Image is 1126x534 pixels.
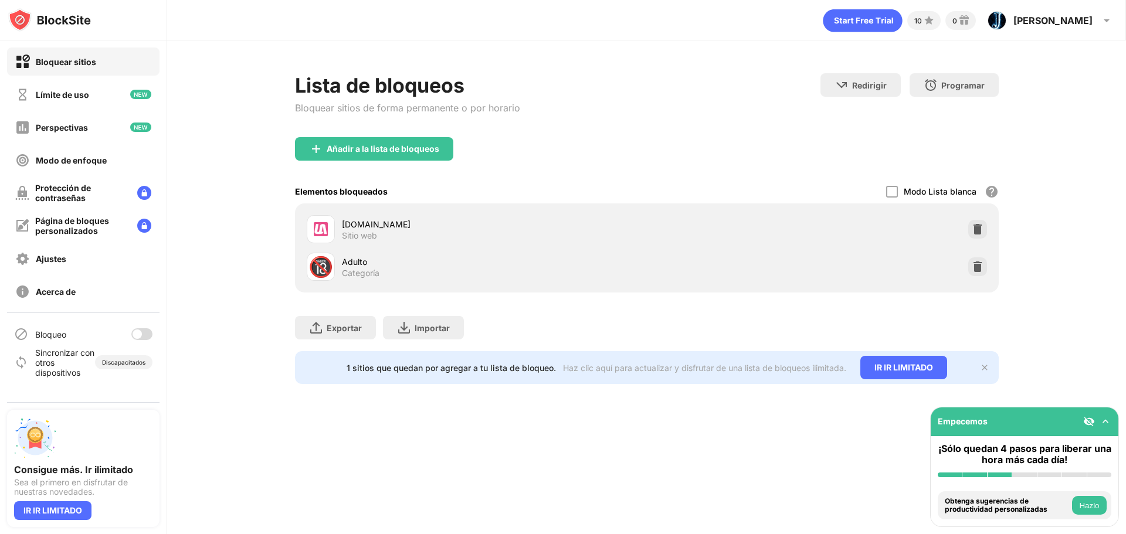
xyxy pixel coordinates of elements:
font: Elementos bloqueados [295,186,388,196]
font: Página de bloques personalizados [35,216,109,236]
font: Hazlo [1079,501,1099,510]
img: eye-not-visible.svg [1083,416,1095,427]
img: settings-off.svg [15,251,30,266]
font: Ajustes [36,254,66,264]
img: x-button.svg [980,363,989,372]
font: ¡Sólo quedan 4 pasos para liberar una hora más cada día! [938,443,1111,465]
font: Adulto [342,257,367,267]
img: new-icon.svg [130,90,151,99]
img: lock-menu.svg [137,219,151,233]
font: Empecemos [938,416,988,426]
font: Sea el primero en disfrutar de nuestras novedades. [14,477,128,496]
font: [PERSON_NAME] [1013,15,1093,26]
font: Bloquear sitios [36,57,96,67]
font: [DOMAIN_NAME] [342,219,411,229]
div: animación [823,9,903,32]
font: 10 [914,16,922,25]
font: IR IR LIMITADO [23,505,82,515]
img: push-unlimited.svg [14,417,56,459]
font: 0 [952,16,957,25]
font: Discapacitados [102,359,145,366]
font: Categoría [342,268,379,278]
img: ACg8ocIT5QX2-kMLBXQlbXPtXQ4lpOJc2CGclilGs1e-I4reZ61Asx8=s96-c [988,11,1006,30]
img: lock-menu.svg [137,186,151,200]
button: Hazlo [1072,496,1107,515]
img: favicons [314,222,328,236]
font: Haz clic aquí para actualizar y disfrutar de una lista de bloqueos ilimitada. [563,363,846,373]
font: IR IR LIMITADO [874,362,933,372]
img: block-on.svg [15,55,30,69]
font: Sincronizar con otros dispositivos [35,348,94,377]
img: insights-off.svg [15,120,30,135]
font: Modo Lista blanca [904,186,976,196]
img: points-small.svg [922,13,936,28]
font: Acerca de [36,287,76,297]
font: Consigue más. Ir ilimitado [14,464,133,475]
img: sync-icon.svg [14,355,28,369]
img: logo-blocksite.svg [8,8,91,32]
img: reward-small.svg [957,13,971,28]
img: customize-block-page-off.svg [15,219,29,233]
font: Protección de contraseñas [35,183,91,203]
font: 1 sitios que quedan por agregar a tu lista de bloqueo. [347,363,556,373]
img: blocking-icon.svg [14,327,28,341]
font: Lista de bloqueos [295,73,464,97]
font: Redirigir [852,80,887,90]
font: Bloquear sitios de forma permanente o por horario [295,102,520,114]
img: focus-off.svg [15,153,30,168]
img: time-usage-off.svg [15,87,30,102]
font: Añadir a la lista de bloqueos [327,144,439,154]
font: Bloqueo [35,329,66,339]
img: password-protection-off.svg [15,186,29,200]
font: Sitio web [342,230,377,240]
font: 🔞 [308,254,333,278]
font: Programar [941,80,985,90]
img: about-off.svg [15,284,30,299]
img: new-icon.svg [130,123,151,132]
font: Modo de enfoque [36,155,107,165]
font: Perspectivas [36,123,88,132]
img: omni-setup-toggle.svg [1100,416,1111,427]
font: Exportar [327,323,362,333]
font: Obtenga sugerencias de productividad personalizadas [945,496,1047,513]
font: Importar [415,323,450,333]
font: Límite de uso [36,90,89,100]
